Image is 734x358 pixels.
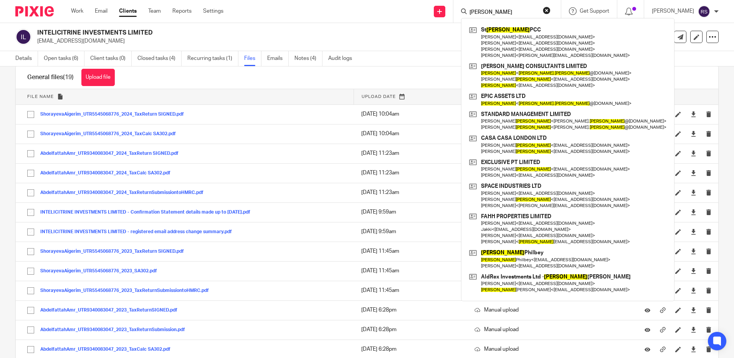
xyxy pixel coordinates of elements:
[27,73,74,81] h1: General files
[361,110,459,118] p: [DATE] 10:04am
[203,7,223,15] a: Settings
[691,208,696,216] a: Download
[361,306,459,314] p: [DATE] 6:28pm
[119,7,137,15] a: Clients
[691,149,696,157] a: Download
[23,127,38,141] input: Select
[63,74,74,80] span: (19)
[187,51,238,66] a: Recurring tasks (1)
[23,225,38,239] input: Select
[691,169,696,177] a: Download
[580,8,609,14] span: Get Support
[23,303,38,318] input: Select
[361,189,459,196] p: [DATE] 11:23am
[15,29,31,45] img: svg%3E
[294,51,322,66] a: Notes (4)
[361,228,459,235] p: [DATE] 9:59am
[361,149,459,157] p: [DATE] 11:23am
[469,9,538,16] input: Search
[23,107,38,122] input: Select
[81,69,115,86] button: Upload file
[691,247,696,255] a: Download
[40,151,184,156] button: AbdelfattahAmr_UTR9340083047_2024_TaxReturn SIGNED.pdf
[40,210,256,215] button: INTELICITRINE INVESTMENTS LIMITED - Confirmation Statement details made up to [DATE].pdf
[23,342,38,357] input: Select
[37,37,614,45] p: [EMAIL_ADDRESS][DOMAIN_NAME]
[698,5,710,18] img: svg%3E
[361,345,459,353] p: [DATE] 6:28pm
[474,326,626,333] p: Manual upload
[474,345,626,353] p: Manual upload
[691,130,696,138] a: Download
[23,166,38,181] input: Select
[23,283,38,298] input: Select
[40,308,183,313] button: AbdelfattahAmr_UTR9340083047_2023_TaxReturnSIGNED.pdf
[361,208,459,216] p: [DATE] 9:59am
[691,228,696,235] a: Download
[474,306,626,314] p: Manual upload
[137,51,182,66] a: Closed tasks (4)
[40,347,176,352] button: AbdelfattahAmr_UTR9340083047_2023_TaxCalc SA302.pdf
[267,51,289,66] a: Emails
[15,51,38,66] a: Details
[40,288,215,293] button: ShorayevaAigerim_UTR5545068776_2023_TaxReturnSubmissiontoHMRC.pdf
[40,268,163,274] button: ShorayevaAigerim_UTR5545068776_2023_SA302.pdf
[27,94,54,99] span: File name
[361,130,459,138] p: [DATE] 10:04am
[361,326,459,333] p: [DATE] 6:28pm
[23,205,38,220] input: Select
[361,287,459,294] p: [DATE] 11:45am
[40,112,190,117] button: ShorayevaAigerim_UTR5545068776_2024_TaxReturn SIGNED.pdf
[23,146,38,161] input: Select
[23,244,38,259] input: Select
[691,345,696,353] a: Download
[543,7,550,14] button: Clear
[148,7,161,15] a: Team
[328,51,358,66] a: Audit logs
[23,323,38,337] input: Select
[691,189,696,196] a: Download
[172,7,192,15] a: Reports
[23,186,38,200] input: Select
[23,264,38,278] input: Select
[40,171,176,176] button: AbdelfattahAmr_UTR9340083047_2024_TaxCalc SA302.pdf
[362,94,396,99] span: Upload date
[691,326,696,333] a: Download
[44,51,84,66] a: Open tasks (6)
[40,249,190,254] button: ShorayevaAigerim_UTR5545068776_2023_TaxReturn SIGNED.pdf
[40,229,238,235] button: INTELICITRINE INVESTMENTS LIMITED - registered email address change summary.pdf
[691,267,696,275] a: Download
[71,7,83,15] a: Work
[652,7,694,15] p: [PERSON_NAME]
[40,190,209,196] button: AbdelfattahAmr_UTR9340083047_2024_TaxReturnSubmissiontoHMRC.pdf
[37,29,499,37] h2: INTELICITRINE INVESTMENTS LIMITED
[15,6,54,17] img: Pixie
[95,7,107,15] a: Email
[361,169,459,177] p: [DATE] 11:23am
[691,110,696,118] a: Download
[361,267,459,275] p: [DATE] 11:45am
[40,327,191,333] button: AbdelfattahAmr_UTR9340083047_2023_TaxReturnSubmission.pdf
[691,306,696,314] a: Download
[244,51,261,66] a: Files
[691,287,696,294] a: Download
[40,131,182,137] button: ShorayevaAigerim_UTR5545068776_2024_TaxCalc SA302.pdf
[361,247,459,255] p: [DATE] 11:45am
[90,51,132,66] a: Client tasks (0)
